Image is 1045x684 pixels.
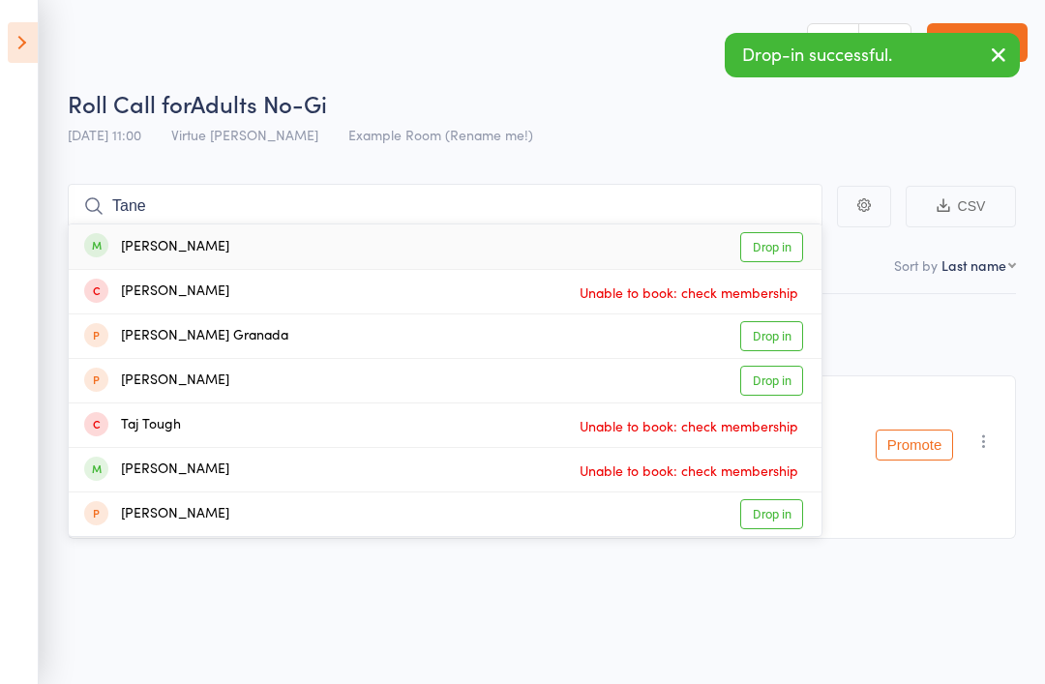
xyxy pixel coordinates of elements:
div: [PERSON_NAME] Granada [84,325,288,347]
div: [PERSON_NAME] [84,281,229,303]
button: CSV [906,186,1016,227]
span: Adults No-Gi [191,87,327,119]
span: Example Room (Rename me!) [348,125,533,144]
div: Taj Tough [84,414,181,436]
div: Drop-in successful. [725,33,1020,77]
div: [PERSON_NAME] [84,236,229,258]
input: Search by name [68,184,822,228]
div: [PERSON_NAME] [84,370,229,392]
a: Drop in [740,499,803,529]
div: [PERSON_NAME] [84,459,229,481]
a: Drop in [740,232,803,262]
label: Sort by [894,255,938,275]
a: Drop in [740,366,803,396]
span: Unable to book: check membership [575,278,803,307]
span: Roll Call for [68,87,191,119]
span: [DATE] 11:00 [68,125,141,144]
div: [PERSON_NAME] [84,503,229,525]
span: Virtue [PERSON_NAME] [171,125,318,144]
button: Promote [876,430,953,461]
div: Last name [941,255,1006,275]
a: Exit roll call [927,23,1028,62]
span: Unable to book: check membership [575,456,803,485]
span: Unable to book: check membership [575,411,803,440]
a: Drop in [740,321,803,351]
